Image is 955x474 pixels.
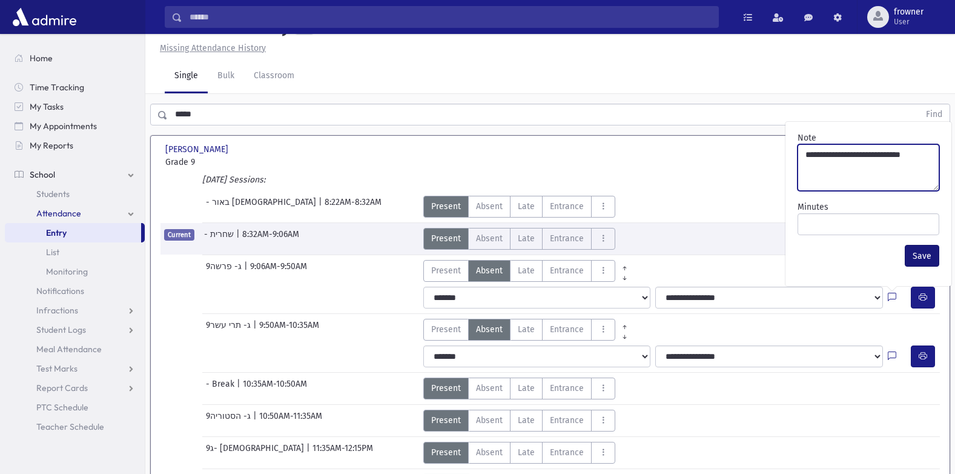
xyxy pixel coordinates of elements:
span: 9ג- הסטוריה [206,410,253,432]
span: 9ג- פרשה [206,260,244,282]
div: AttTypes [423,228,615,250]
span: Late [518,232,535,245]
span: Entrance [550,382,584,395]
a: Notifications [5,281,145,301]
span: 8:32AM-9:06AM [242,228,299,250]
div: AttTypes [423,442,615,464]
span: Teacher Schedule [36,421,104,432]
a: All Prior [615,319,634,329]
span: Late [518,323,535,336]
div: AttTypes [423,319,634,341]
a: My Tasks [5,97,145,116]
span: Absent [476,323,503,336]
a: Infractions [5,301,145,320]
label: Minutes [798,201,828,213]
span: Notifications [36,285,84,296]
span: Present [431,446,461,459]
span: Absent [476,414,503,427]
span: Late [518,382,535,395]
a: Students [5,184,145,204]
span: Late [518,200,535,213]
span: | [253,410,259,432]
span: Current [164,229,194,241]
span: 9:06AM-9:50AM [250,260,307,282]
span: [PERSON_NAME] [165,143,231,156]
span: Test Marks [36,363,78,374]
span: Student Logs [36,324,86,335]
a: Report Cards [5,378,145,398]
span: My Reports [30,140,73,151]
div: AttTypes [423,410,615,432]
span: 11:35AM-12:15PM [312,442,373,464]
span: Infractions [36,305,78,316]
a: Attendance [5,204,145,223]
span: Present [431,232,461,245]
span: Grade 9 [165,156,283,169]
a: School [5,165,145,184]
span: Late [518,264,535,277]
span: frowner [894,7,924,17]
span: Report Cards [36,382,88,393]
a: Single [165,59,208,93]
span: Present [431,264,461,277]
span: | [236,228,242,250]
a: Entry [5,223,141,242]
span: Present [431,200,461,213]
a: Home [5,48,145,68]
a: All Prior [615,260,634,270]
a: Meal Attendance [5,339,145,359]
a: My Reports [5,136,145,155]
a: Test Marks [5,359,145,378]
span: Entry [46,227,67,238]
div: AttTypes [423,260,634,282]
span: | [319,196,325,218]
u: Missing Attendance History [160,43,266,53]
a: List [5,242,145,262]
a: All Later [615,329,634,338]
span: Absent [476,232,503,245]
a: Bulk [208,59,244,93]
a: PTC Schedule [5,398,145,417]
span: Attendance [36,208,81,219]
span: 9:50AM-10:35AM [259,319,319,341]
a: Teacher Schedule [5,417,145,436]
label: Note [798,132,816,144]
span: Entrance [550,232,584,245]
span: My Tasks [30,101,64,112]
div: AttTypes [423,378,615,399]
span: User [894,17,924,27]
button: Find [919,104,950,125]
a: All Later [615,270,634,279]
span: | [237,378,243,399]
span: Monitoring [46,266,88,277]
span: | [253,319,259,341]
span: List [46,247,59,258]
span: Time Tracking [30,82,84,93]
span: Entrance [550,200,584,213]
a: Time Tracking [5,78,145,97]
span: Absent [476,264,503,277]
i: [DATE] Sessions: [202,175,265,185]
span: Home [30,53,53,64]
span: - באור [DEMOGRAPHIC_DATA] [206,196,319,218]
span: 10:35AM-10:50AM [243,378,307,399]
span: Entrance [550,323,584,336]
img: AdmirePro [10,5,79,29]
a: Monitoring [5,262,145,281]
a: Missing Attendance History [155,43,266,53]
span: Absent [476,200,503,213]
span: 9ג- [DEMOGRAPHIC_DATA] [206,442,306,464]
span: Entrance [550,414,584,427]
span: | [306,442,312,464]
span: Meal Attendance [36,344,102,355]
span: School [30,169,55,180]
span: - שחרית [204,228,236,250]
span: Absent [476,446,503,459]
span: Absent [476,382,503,395]
span: Present [431,382,461,395]
span: Present [431,323,461,336]
a: Classroom [244,59,304,93]
span: My Appointments [30,121,97,132]
span: 9ג- תרי עשר [206,319,253,341]
span: 10:50AM-11:35AM [259,410,322,432]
